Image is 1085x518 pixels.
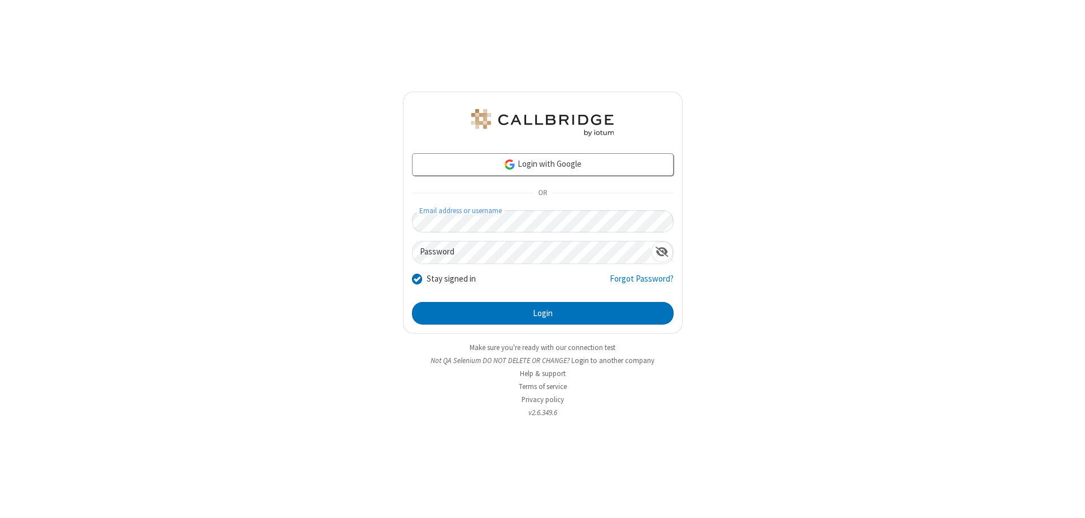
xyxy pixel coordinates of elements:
span: OR [533,185,552,201]
a: Login with Google [412,153,674,176]
iframe: Chat [1057,489,1077,510]
a: Make sure you're ready with our connection test [470,343,615,352]
button: Login [412,302,674,325]
a: Privacy policy [522,395,564,404]
a: Terms of service [519,382,567,391]
a: Help & support [520,369,566,378]
input: Password [413,241,651,264]
button: Login to another company [571,355,654,366]
div: Show password [651,241,673,262]
img: QA Selenium DO NOT DELETE OR CHANGE [469,109,616,136]
li: v2.6.349.6 [403,407,683,418]
label: Stay signed in [427,273,476,286]
a: Forgot Password? [610,273,674,294]
li: Not QA Selenium DO NOT DELETE OR CHANGE? [403,355,683,366]
img: google-icon.png [504,158,516,171]
input: Email address or username [412,210,674,232]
